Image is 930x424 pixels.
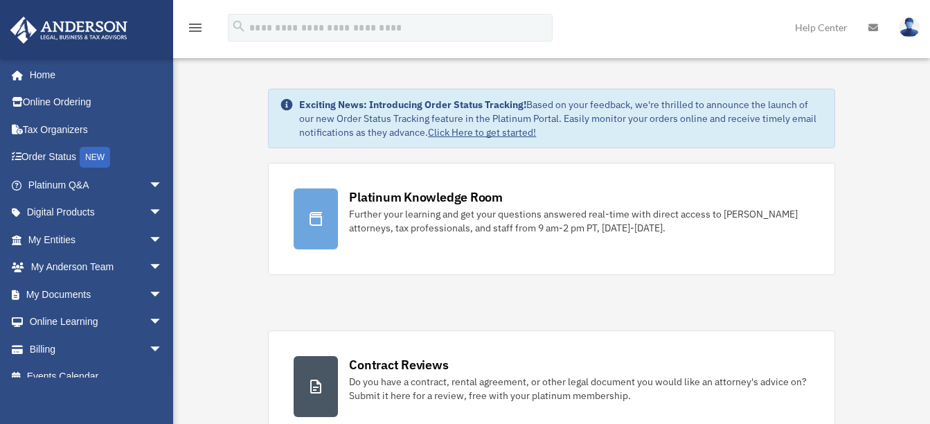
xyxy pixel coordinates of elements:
[10,335,184,363] a: Billingarrow_drop_down
[349,356,448,373] div: Contract Reviews
[149,171,177,200] span: arrow_drop_down
[299,98,823,139] div: Based on your feedback, we're thrilled to announce the launch of our new Order Status Tracking fe...
[10,143,184,172] a: Order StatusNEW
[80,147,110,168] div: NEW
[10,89,184,116] a: Online Ordering
[149,308,177,337] span: arrow_drop_down
[231,19,247,34] i: search
[10,226,184,254] a: My Entitiesarrow_drop_down
[149,254,177,282] span: arrow_drop_down
[149,226,177,254] span: arrow_drop_down
[299,98,526,111] strong: Exciting News: Introducing Order Status Tracking!
[349,375,809,403] div: Do you have a contract, rental agreement, or other legal document you would like an attorney's ad...
[10,61,177,89] a: Home
[10,363,184,391] a: Events Calendar
[187,19,204,36] i: menu
[349,207,809,235] div: Further your learning and get your questions answered real-time with direct access to [PERSON_NAM...
[187,24,204,36] a: menu
[10,308,184,336] a: Online Learningarrow_drop_down
[10,171,184,199] a: Platinum Q&Aarrow_drop_down
[149,281,177,309] span: arrow_drop_down
[6,17,132,44] img: Anderson Advisors Platinum Portal
[10,281,184,308] a: My Documentsarrow_drop_down
[149,335,177,364] span: arrow_drop_down
[268,163,834,275] a: Platinum Knowledge Room Further your learning and get your questions answered real-time with dire...
[10,254,184,281] a: My Anderson Teamarrow_drop_down
[10,116,184,143] a: Tax Organizers
[10,199,184,227] a: Digital Productsarrow_drop_down
[899,17,920,37] img: User Pic
[428,126,536,139] a: Click Here to get started!
[349,188,503,206] div: Platinum Knowledge Room
[149,199,177,227] span: arrow_drop_down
